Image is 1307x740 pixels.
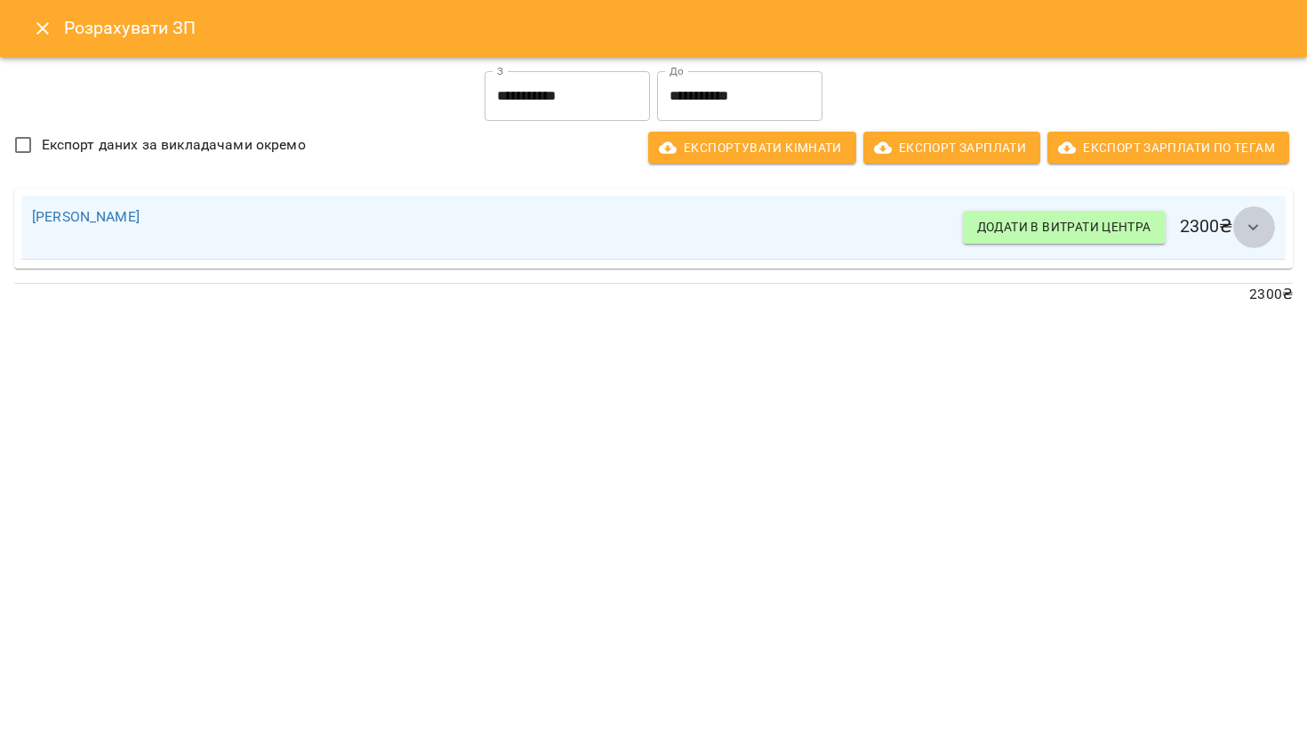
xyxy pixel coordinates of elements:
h6: 2300 ₴ [963,206,1275,249]
button: Експортувати кімнати [648,132,856,164]
button: Експорт Зарплати [863,132,1040,164]
button: Додати в витрати центра [963,211,1166,243]
h6: Розрахувати ЗП [64,14,1286,42]
a: [PERSON_NAME] [32,208,140,225]
span: Експорт даних за викладачами окремо [42,134,306,156]
button: Close [21,7,64,50]
p: 2300 ₴ [14,284,1293,305]
span: Експортувати кімнати [662,137,842,158]
button: Експорт Зарплати по тегам [1047,132,1289,164]
span: Додати в витрати центра [977,216,1151,237]
span: Експорт Зарплати по тегам [1062,137,1275,158]
span: Експорт Зарплати [878,137,1026,158]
